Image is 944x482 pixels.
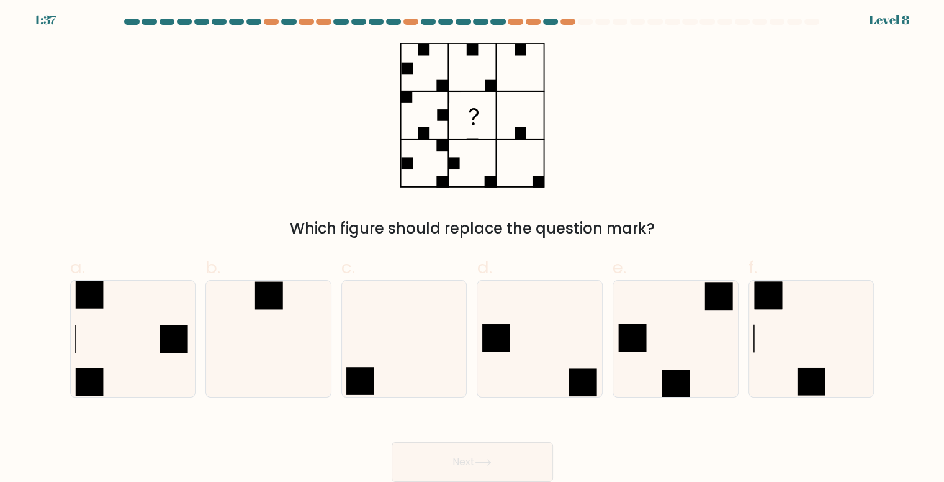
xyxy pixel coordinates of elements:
div: Which figure should replace the question mark? [78,217,867,240]
div: 1:37 [35,11,56,29]
span: b. [205,255,220,280]
span: c. [341,255,355,280]
span: d. [477,255,492,280]
span: f. [748,255,757,280]
div: Level 8 [869,11,909,29]
button: Next [392,442,553,482]
span: a. [70,255,85,280]
span: e. [613,255,626,280]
